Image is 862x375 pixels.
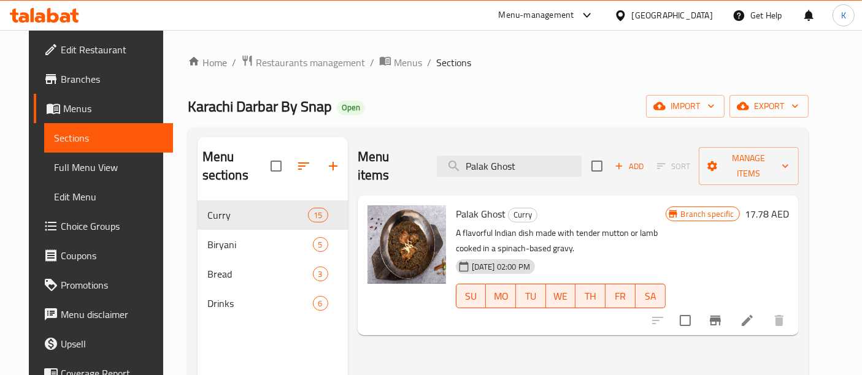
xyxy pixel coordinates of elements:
[672,308,698,333] span: Select to update
[61,72,163,86] span: Branches
[308,208,328,222] div: items
[318,151,348,181] button: Add section
[745,205,789,222] h6: 17.78 AED
[202,148,271,184] h2: Menu sections
[427,55,431,70] li: /
[61,307,163,322] span: Menu disclaimer
[54,131,163,145] span: Sections
[456,225,666,256] p: A flavorful Indian dish made with tender mutton or lamb cooked in a spinach-based gravy.
[491,287,511,305] span: MO
[646,95,725,118] button: import
[632,9,713,22] div: [GEOGRAPHIC_DATA]
[34,64,173,94] a: Branches
[207,296,313,311] span: Drinks
[580,287,601,305] span: TH
[546,284,576,308] button: WE
[509,208,537,222] span: Curry
[61,248,163,263] span: Coupons
[61,219,163,233] span: Choice Groups
[486,284,516,308] button: MO
[610,287,631,305] span: FR
[337,100,365,115] div: Open
[34,270,173,300] a: Promotions
[198,289,348,318] div: Drinks6
[456,284,487,308] button: SU
[34,241,173,270] a: Coupons
[207,237,313,252] span: Biryani
[641,287,661,305] span: SA
[256,55,365,70] span: Restaurants management
[232,55,236,70] li: /
[699,147,799,185] button: Manage items
[34,35,173,64] a: Edit Restaurant
[764,306,794,335] button: delete
[314,239,328,251] span: 5
[437,156,582,177] input: search
[34,329,173,358] a: Upsell
[606,284,636,308] button: FR
[499,8,574,23] div: Menu-management
[337,102,365,113] span: Open
[508,208,537,222] div: Curry
[610,157,649,176] button: Add
[456,205,506,223] span: Palak Ghost
[54,160,163,175] span: Full Menu View
[188,55,227,70] a: Home
[61,336,163,351] span: Upsell
[676,208,739,220] span: Branch specific
[61,42,163,57] span: Edit Restaurant
[368,205,446,284] img: Palak Ghost
[358,148,422,184] h2: Menu items
[584,153,610,179] span: Select section
[461,287,482,305] span: SU
[575,284,606,308] button: TH
[263,153,289,179] span: Select all sections
[198,230,348,259] div: Biryani5
[841,9,846,22] span: K
[467,261,535,273] span: [DATE] 02:00 PM
[289,151,318,181] span: Sort sections
[198,259,348,289] div: Bread3
[309,210,327,221] span: 15
[207,208,309,222] span: Curry
[729,95,809,118] button: export
[44,182,173,211] a: Edit Menu
[636,284,666,308] button: SA
[521,287,541,305] span: TU
[44,153,173,182] a: Full Menu View
[739,99,799,114] span: export
[241,55,365,70] a: Restaurants management
[188,93,332,120] span: Karachi Darbar By Snap
[610,157,649,176] span: Add item
[394,55,422,70] span: Menus
[44,123,173,153] a: Sections
[701,306,730,335] button: Branch-specific-item
[198,200,348,230] div: Curry15
[313,237,328,252] div: items
[198,195,348,323] nav: Menu sections
[436,55,471,70] span: Sections
[379,55,422,70] a: Menus
[34,300,173,329] a: Menu disclaimer
[61,278,163,292] span: Promotions
[313,267,328,281] div: items
[314,298,328,309] span: 6
[314,268,328,280] span: 3
[188,55,809,70] nav: breadcrumb
[34,211,173,241] a: Choice Groups
[551,287,571,305] span: WE
[709,151,789,181] span: Manage items
[34,94,173,123] a: Menus
[370,55,374,70] li: /
[649,157,699,176] span: Select section first
[207,267,313,281] span: Bread
[656,99,715,114] span: import
[613,159,646,173] span: Add
[54,189,163,204] span: Edit Menu
[516,284,546,308] button: TU
[63,101,163,116] span: Menus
